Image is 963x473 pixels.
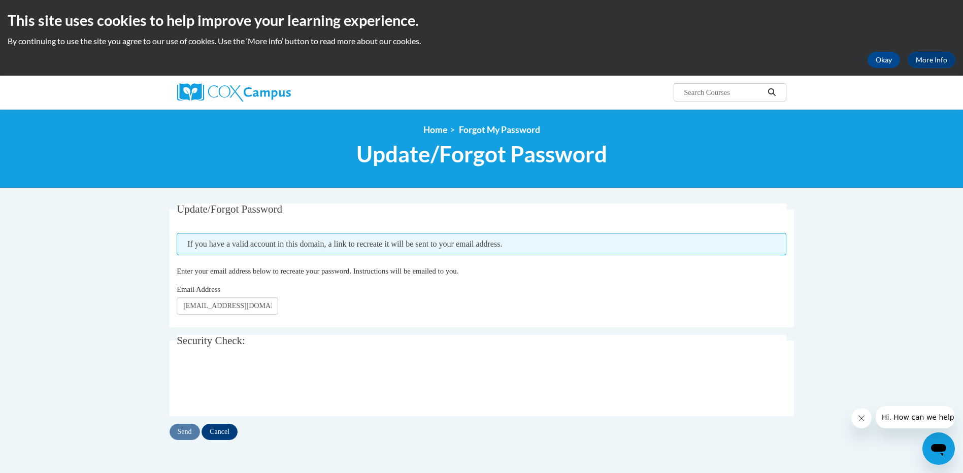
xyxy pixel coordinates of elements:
[908,52,955,68] a: More Info
[459,124,540,135] span: Forgot My Password
[8,36,955,47] p: By continuing to use the site you agree to our use of cookies. Use the ‘More info’ button to read...
[177,285,220,293] span: Email Address
[356,141,607,167] span: Update/Forgot Password
[177,83,291,102] img: Cox Campus
[683,86,764,98] input: Search Courses
[868,52,900,68] button: Okay
[177,297,278,315] input: Email
[177,364,331,403] iframe: reCAPTCHA
[177,83,370,102] a: Cox Campus
[177,267,458,275] span: Enter your email address below to recreate your password. Instructions will be emailed to you.
[6,7,82,15] span: Hi. How can we help?
[177,233,786,255] span: If you have a valid account in this domain, a link to recreate it will be sent to your email addr...
[922,432,955,465] iframe: Button to launch messaging window
[8,10,955,30] h2: This site uses cookies to help improve your learning experience.
[202,424,238,440] input: Cancel
[764,86,779,98] button: Search
[177,334,245,347] span: Security Check:
[876,406,955,428] iframe: Message from company
[423,124,447,135] a: Home
[851,408,872,428] iframe: Close message
[177,203,282,215] span: Update/Forgot Password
